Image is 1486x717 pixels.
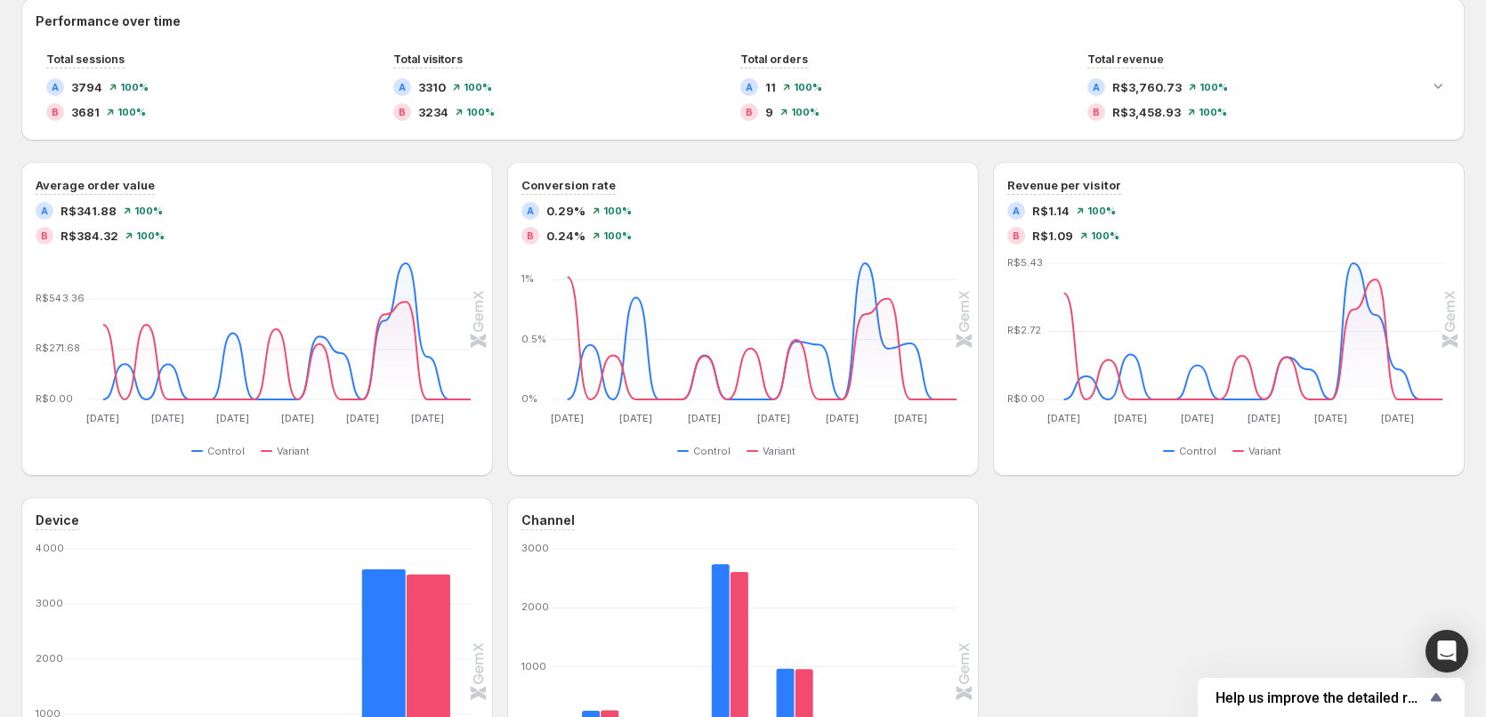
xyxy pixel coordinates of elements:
[418,103,448,121] span: 3234
[894,412,927,424] text: [DATE]
[1315,412,1348,424] text: [DATE]
[551,412,584,424] text: [DATE]
[346,412,379,424] text: [DATE]
[740,52,808,66] span: Total orders
[521,176,616,194] h3: Conversion rate
[36,12,1450,30] h2: Performance over time
[693,444,731,458] span: Control
[411,412,444,424] text: [DATE]
[1232,440,1288,462] button: Variant
[151,412,184,424] text: [DATE]
[61,202,117,220] span: R$341.88
[1007,392,1045,405] text: R$0.00
[521,600,549,613] text: 2000
[216,412,249,424] text: [DATE]
[521,512,575,529] h3: Channel
[120,82,149,93] span: 100 %
[527,205,534,216] h2: A
[418,78,446,96] span: 3310
[746,107,753,117] h2: B
[826,412,859,424] text: [DATE]
[689,412,722,424] text: [DATE]
[1425,630,1468,673] div: Open Intercom Messenger
[1199,82,1228,93] span: 100 %
[36,292,85,304] text: R$543.36
[1087,205,1116,216] span: 100 %
[794,82,822,93] span: 100 %
[1007,256,1043,269] text: R$5.43
[791,107,820,117] span: 100 %
[1032,202,1070,220] span: R$1.14
[393,52,463,66] span: Total visitors
[746,82,753,93] h2: A
[71,78,102,96] span: 3794
[46,52,125,66] span: Total sessions
[41,230,48,241] h2: B
[52,107,59,117] h2: B
[464,82,492,93] span: 100 %
[1248,444,1281,458] span: Variant
[36,597,63,609] text: 3000
[765,103,773,121] span: 9
[757,412,790,424] text: [DATE]
[136,230,165,241] span: 100 %
[1248,412,1281,424] text: [DATE]
[1215,687,1447,708] button: Show survey - Help us improve the detailed report for A/B campaigns
[1112,78,1182,96] span: R$3,760.73
[399,82,406,93] h2: A
[1382,412,1415,424] text: [DATE]
[1093,82,1100,93] h2: A
[1087,52,1164,66] span: Total revenue
[277,444,310,458] span: Variant
[747,440,803,462] button: Variant
[261,440,317,462] button: Variant
[86,412,119,424] text: [DATE]
[117,107,146,117] span: 100 %
[1013,230,1020,241] h2: B
[191,440,252,462] button: Control
[281,412,314,424] text: [DATE]
[1179,444,1216,458] span: Control
[36,542,64,554] text: 4000
[36,342,80,354] text: R$271.68
[36,176,155,194] h3: Average order value
[399,107,406,117] h2: B
[677,440,738,462] button: Control
[546,227,586,245] span: 0.24%
[521,392,537,405] text: 0%
[521,333,546,345] text: 0.5%
[1114,412,1147,424] text: [DATE]
[1091,230,1119,241] span: 100 %
[763,444,795,458] span: Variant
[36,392,73,405] text: R$0.00
[521,272,534,285] text: 1%
[1215,689,1425,706] span: Help us improve the detailed report for A/B campaigns
[1093,107,1100,117] h2: B
[1013,205,1020,216] h2: A
[521,542,549,554] text: 3000
[527,230,534,241] h2: B
[41,205,48,216] h2: A
[61,227,118,245] span: R$384.32
[1163,440,1224,462] button: Control
[1032,227,1073,245] span: R$1.09
[765,78,776,96] span: 11
[1112,103,1181,121] span: R$3,458.93
[1007,176,1121,194] h3: Revenue per visitor
[36,652,63,665] text: 2000
[71,103,100,121] span: 3681
[207,444,245,458] span: Control
[1047,412,1080,424] text: [DATE]
[619,412,652,424] text: [DATE]
[521,660,546,673] text: 1000
[36,512,79,529] h3: Device
[1199,107,1227,117] span: 100 %
[52,82,59,93] h2: A
[546,202,586,220] span: 0.29%
[603,230,632,241] span: 100 %
[466,107,495,117] span: 100 %
[134,205,163,216] span: 100 %
[1007,325,1041,337] text: R$2.72
[1181,412,1214,424] text: [DATE]
[1425,73,1450,98] button: Expand chart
